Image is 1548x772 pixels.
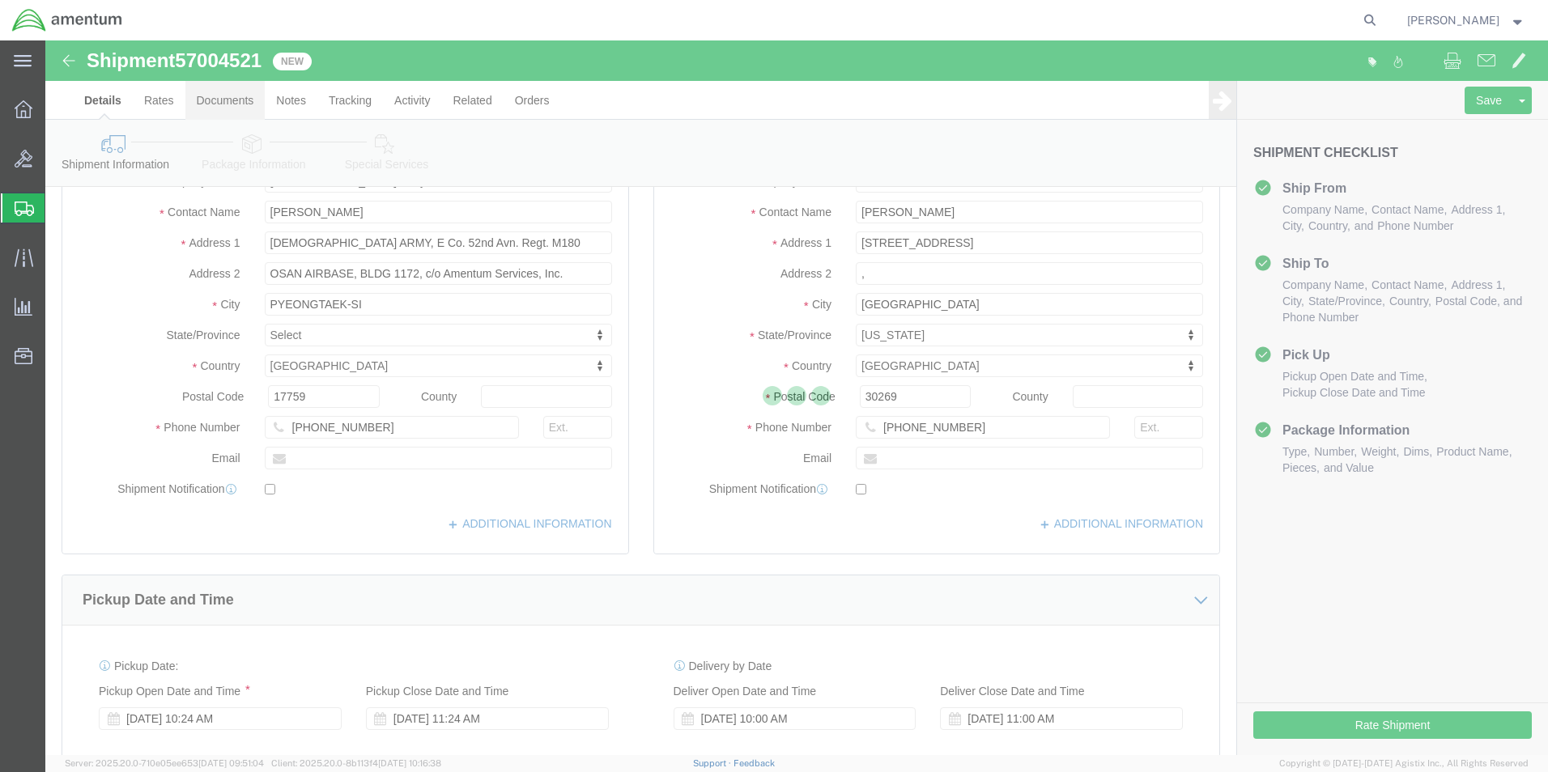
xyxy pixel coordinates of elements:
[1279,757,1529,770] span: Copyright © [DATE]-[DATE] Agistix Inc., All Rights Reserved
[271,758,441,768] span: Client: 2025.20.0-8b113f4
[1406,11,1526,30] button: [PERSON_NAME]
[693,758,734,768] a: Support
[198,758,264,768] span: [DATE] 09:51:04
[734,758,775,768] a: Feedback
[11,8,123,32] img: logo
[378,758,441,768] span: [DATE] 10:16:38
[65,758,264,768] span: Server: 2025.20.0-710e05ee653
[1407,11,1499,29] span: Misuk Burger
